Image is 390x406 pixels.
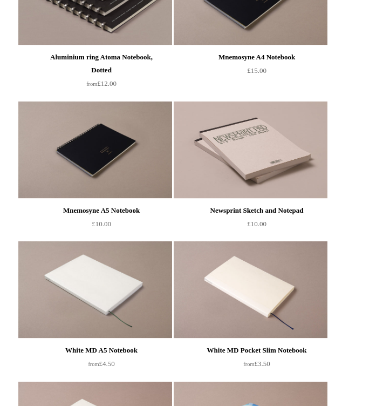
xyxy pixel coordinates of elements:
div: White MD Pocket Slim Notebook [198,344,315,357]
span: £4.50 [88,360,114,368]
div: Mnemosyne A5 Notebook [43,204,160,217]
img: White MD Pocket Slim Notebook [174,241,327,339]
a: Mnemosyne A5 Notebook Mnemosyne A5 Notebook [40,101,193,199]
img: Mnemosyne A5 Notebook [18,101,172,199]
span: £12.00 [86,79,117,87]
a: White MD A5 Notebook from£4.50 [40,339,162,371]
span: £10.00 [92,220,111,228]
a: White MD Pocket Slim Notebook White MD Pocket Slim Notebook [195,241,348,339]
div: White MD A5 Notebook [43,344,160,357]
span: £3.50 [243,360,270,368]
img: White MD A5 Notebook [18,241,172,339]
span: from [86,81,97,87]
div: Newsprint Sketch and Notepad [198,204,315,217]
span: £10.00 [247,220,266,228]
a: Mnemosyne A5 Notebook £10.00 [40,199,162,231]
a: Newsprint Sketch and Notepad £10.00 [195,199,318,231]
a: White MD A5 Notebook White MD A5 Notebook [40,241,193,339]
a: Mnemosyne A4 Notebook £15.00 [195,45,318,77]
span: £15.00 [247,66,266,75]
div: Aluminium ring Atoma Notebook, Dotted [43,51,160,77]
a: Aluminium ring Atoma Notebook, Dotted from£12.00 [40,45,162,91]
img: Newsprint Sketch and Notepad [174,101,327,199]
a: White MD Pocket Slim Notebook from£3.50 [195,339,318,371]
span: from [243,361,254,367]
a: Newsprint Sketch and Notepad Newsprint Sketch and Notepad [195,101,348,199]
div: Mnemosyne A4 Notebook [198,51,315,64]
span: from [88,361,99,367]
